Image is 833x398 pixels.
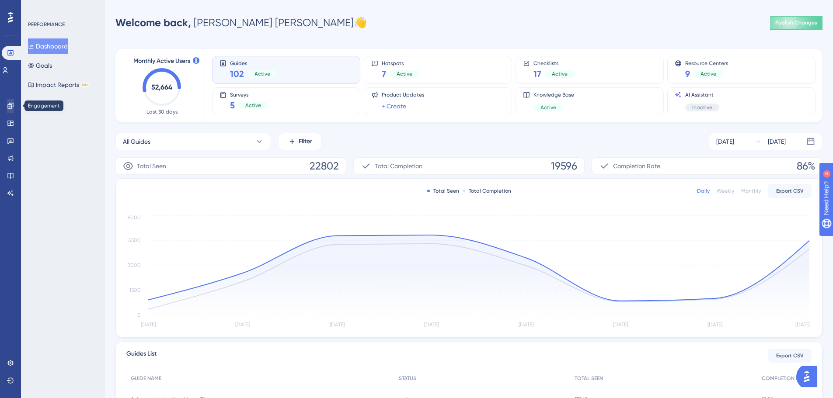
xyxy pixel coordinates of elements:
iframe: UserGuiding AI Assistant Launcher [796,363,823,390]
div: Total Seen [427,187,459,194]
span: Hotspots [382,60,419,66]
div: 4 [61,4,63,11]
span: Guides List [126,349,157,363]
button: Impact ReportsBETA [28,77,89,93]
tspan: [DATE] [330,322,345,328]
button: Dashboard [28,38,68,54]
tspan: [DATE] [708,322,722,328]
span: GUIDE NAME [131,375,161,382]
div: BETA [81,83,89,87]
span: Completion Rate [613,161,660,171]
span: Surveys [230,91,268,97]
span: Checklists [533,60,575,66]
span: Active [552,70,568,77]
tspan: 4500 [128,237,141,243]
div: PERFORMANCE [28,21,65,28]
div: [DATE] [768,136,786,147]
span: COMPLETION RATE [762,375,807,382]
span: Total Completion [375,161,422,171]
tspan: 0 [137,312,141,318]
span: Inactive [692,104,712,111]
span: TOTAL SEEN [575,375,603,382]
button: Publish Changes [770,16,823,30]
button: Goals [28,58,52,73]
span: Monthly Active Users [133,56,190,66]
a: + Create [382,101,406,111]
tspan: [DATE] [795,322,810,328]
span: Active [701,70,716,77]
div: Weekly [717,187,734,194]
tspan: [DATE] [141,322,156,328]
span: Active [540,104,556,111]
div: Total Completion [463,187,511,194]
tspan: 3000 [128,262,141,268]
tspan: [DATE] [613,322,628,328]
button: Filter [278,133,322,150]
span: Total Seen [137,161,166,171]
span: STATUS [399,375,416,382]
span: Welcome back, [115,16,191,29]
span: Guides [230,60,277,66]
span: Active [245,102,261,109]
span: 19596 [551,159,577,173]
tspan: 6000 [128,215,141,221]
button: Export CSV [768,184,812,198]
text: 52,664 [151,83,173,91]
span: Active [397,70,412,77]
span: AI Assistant [685,91,719,98]
span: Publish Changes [775,19,817,26]
span: Filter [299,136,312,147]
span: 7 [382,68,386,80]
span: 22802 [310,159,339,173]
div: [DATE] [716,136,734,147]
tspan: [DATE] [519,322,533,328]
div: [PERSON_NAME] [PERSON_NAME] 👋 [115,16,367,30]
span: Need Help? [21,2,55,13]
span: Active [254,70,270,77]
span: Export CSV [776,187,804,194]
span: Export CSV [776,352,804,359]
span: All Guides [123,136,150,147]
span: 9 [685,68,690,80]
button: Export CSV [768,349,812,363]
span: Knowledge Base [533,91,574,98]
span: 86% [797,159,815,173]
button: All Guides [115,133,271,150]
div: Daily [697,187,710,194]
div: Monthly [741,187,761,194]
span: Resource Centers [685,60,728,66]
span: 5 [230,99,235,111]
span: 17 [533,68,541,80]
span: Last 30 days [146,108,178,115]
tspan: 1500 [129,287,141,293]
tspan: [DATE] [235,322,250,328]
span: 102 [230,68,244,80]
tspan: [DATE] [424,322,439,328]
span: Product Updates [382,91,424,98]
